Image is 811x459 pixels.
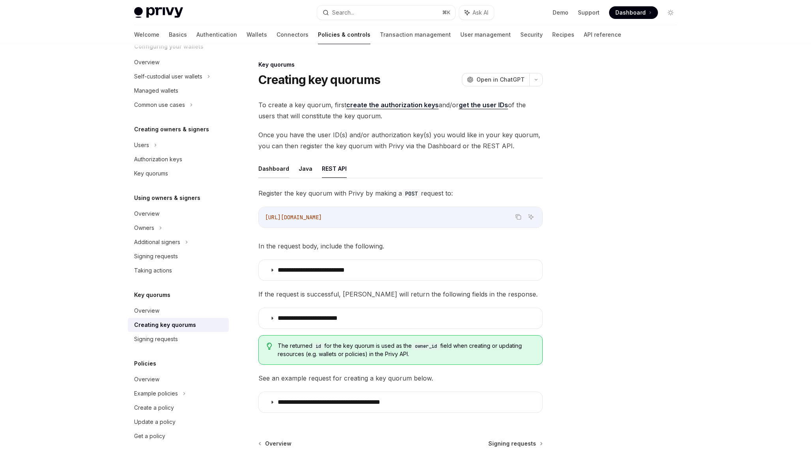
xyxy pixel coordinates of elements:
h5: Key quorums [134,290,170,300]
button: Copy the contents from the code block [513,212,523,222]
h5: Creating owners & signers [134,125,209,134]
span: Signing requests [488,440,536,448]
div: Common use cases [134,100,185,110]
a: API reference [584,25,621,44]
a: Transaction management [380,25,451,44]
div: Authorization keys [134,155,182,164]
div: Example policies [134,389,178,398]
button: Toggle dark mode [664,6,677,19]
a: Signing requests [128,249,229,263]
button: Dashboard [258,159,289,178]
div: Creating key quorums [134,320,196,330]
a: Get a policy [128,429,229,443]
a: Support [578,9,600,17]
h1: Creating key quorums [258,73,380,87]
span: The returned for the key quorum is used as the field when creating or updating resources (e.g. wa... [278,342,534,358]
span: See an example request for creating a key quorum below. [258,373,543,384]
h5: Using owners & signers [134,193,200,203]
a: create the authorization keys [346,101,439,109]
div: Overview [134,209,159,218]
div: Self-custodial user wallets [134,72,202,81]
a: Signing requests [128,332,229,346]
span: Register the key quorum with Privy by making a request to: [258,188,543,199]
a: User management [460,25,511,44]
button: Open in ChatGPT [462,73,529,86]
button: Search...⌘K [317,6,455,20]
a: Creating key quorums [128,318,229,332]
button: REST API [322,159,347,178]
div: Update a policy [134,417,176,427]
span: ⌘ K [442,9,450,16]
a: Overview [128,372,229,386]
div: Owners [134,223,154,233]
a: Authentication [196,25,237,44]
button: Ask AI [459,6,494,20]
code: POST [402,189,421,198]
span: Once you have the user ID(s) and/or authorization key(s) you would like in your key quorum, you c... [258,129,543,151]
code: owner_id [412,342,440,350]
a: Overview [259,440,292,448]
code: id [312,342,324,350]
span: In the request body, include the following. [258,241,543,252]
div: Managed wallets [134,86,178,95]
span: If the request is successful, [PERSON_NAME] will return the following fields in the response. [258,289,543,300]
a: get the user IDs [459,101,508,109]
span: [URL][DOMAIN_NAME] [265,214,322,221]
a: Connectors [277,25,308,44]
a: Create a policy [128,401,229,415]
a: Recipes [552,25,574,44]
a: Overview [128,304,229,318]
a: Overview [128,207,229,221]
div: Signing requests [134,334,178,344]
div: Users [134,140,149,150]
h5: Policies [134,359,156,368]
a: Dashboard [609,6,658,19]
div: Create a policy [134,403,174,412]
a: Basics [169,25,187,44]
a: Security [520,25,543,44]
a: Policies & controls [318,25,370,44]
div: Signing requests [134,252,178,261]
span: Ask AI [473,9,488,17]
div: Search... [332,8,354,17]
a: Managed wallets [128,84,229,98]
a: Overview [128,55,229,69]
svg: Tip [267,343,272,350]
a: Signing requests [488,440,542,448]
span: To create a key quorum, first and/or of the users that will constitute the key quorum. [258,99,543,121]
div: Get a policy [134,431,165,441]
div: Taking actions [134,266,172,275]
img: light logo [134,7,183,18]
div: Overview [134,375,159,384]
div: Additional signers [134,237,180,247]
span: Overview [265,440,292,448]
a: Key quorums [128,166,229,181]
button: Ask AI [526,212,536,222]
a: Wallets [247,25,267,44]
a: Update a policy [128,415,229,429]
a: Welcome [134,25,159,44]
a: Taking actions [128,263,229,278]
a: Authorization keys [128,152,229,166]
button: Java [299,159,312,178]
span: Open in ChatGPT [477,76,525,84]
div: Overview [134,306,159,315]
div: Key quorums [134,169,168,178]
div: Overview [134,58,159,67]
span: Dashboard [615,9,646,17]
div: Key quorums [258,61,543,69]
a: Demo [553,9,568,17]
